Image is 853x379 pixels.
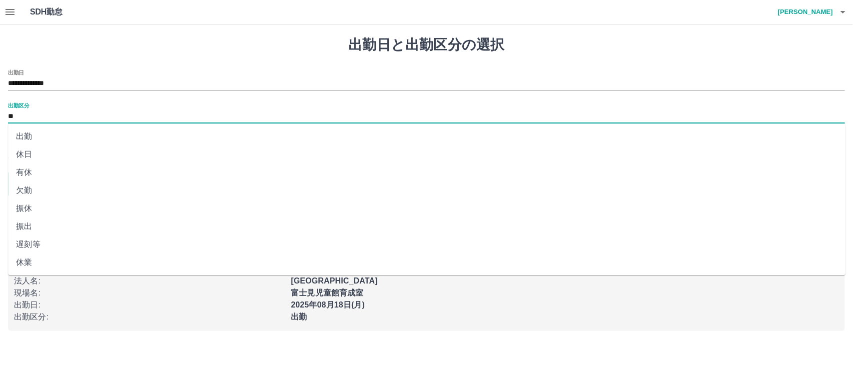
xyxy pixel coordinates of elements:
li: 休業 [8,254,846,272]
p: 現場名 : [14,287,285,299]
b: 富士見児童館育成室 [291,288,363,297]
li: 欠勤 [8,182,846,200]
li: 休日 [8,146,846,164]
b: [GEOGRAPHIC_DATA] [291,276,378,285]
li: 遅刻等 [8,236,846,254]
li: 休出 [8,272,846,290]
p: 出勤区分 : [14,311,285,323]
label: 出勤区分 [8,101,29,109]
li: 振休 [8,200,846,218]
b: 2025年08月18日(月) [291,300,365,309]
b: 出勤 [291,312,307,321]
li: 出勤 [8,128,846,146]
li: 振出 [8,218,846,236]
h1: 出勤日と出勤区分の選択 [8,36,845,53]
p: 出勤日 : [14,299,285,311]
li: 有休 [8,164,846,182]
label: 出勤日 [8,68,24,76]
